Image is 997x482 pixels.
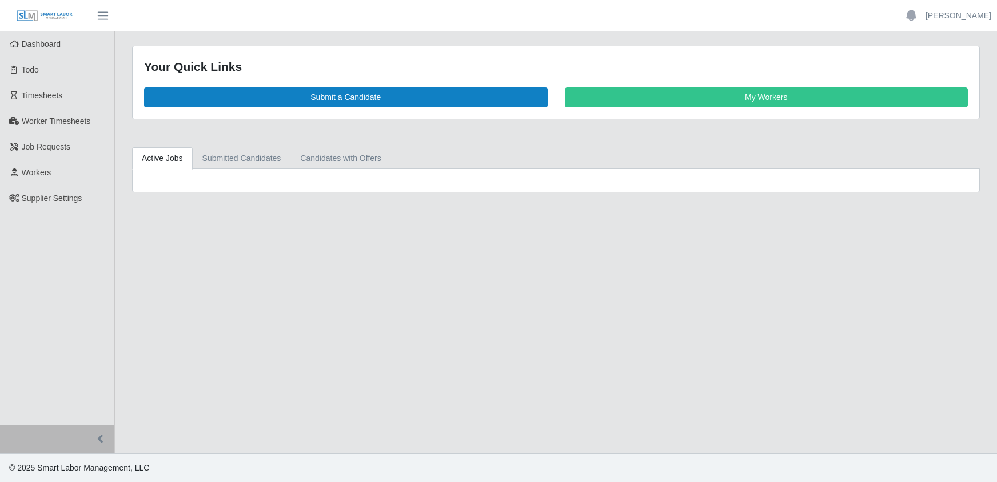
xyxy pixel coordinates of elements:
[16,10,73,22] img: SLM Logo
[565,87,968,107] a: My Workers
[290,147,390,170] a: Candidates with Offers
[144,58,968,76] div: Your Quick Links
[926,10,991,22] a: [PERSON_NAME]
[22,39,61,49] span: Dashboard
[22,142,71,151] span: Job Requests
[9,463,149,472] span: © 2025 Smart Labor Management, LLC
[132,147,193,170] a: Active Jobs
[22,65,39,74] span: Todo
[22,117,90,126] span: Worker Timesheets
[193,147,291,170] a: Submitted Candidates
[22,91,63,100] span: Timesheets
[22,168,51,177] span: Workers
[144,87,548,107] a: Submit a Candidate
[22,194,82,203] span: Supplier Settings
